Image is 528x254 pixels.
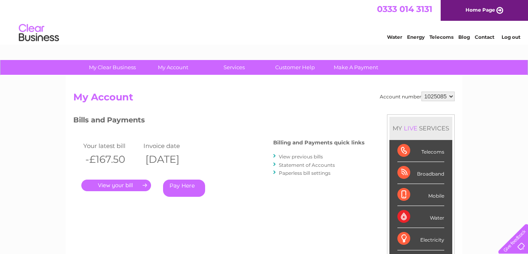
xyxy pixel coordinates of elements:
a: Log out [502,34,520,40]
th: [DATE] [141,151,202,168]
td: Your latest bill [81,140,141,151]
a: Make A Payment [323,60,389,75]
th: -£167.50 [81,151,141,168]
td: Invoice date [141,140,202,151]
div: Broadband [397,162,444,184]
a: Contact [475,34,494,40]
h4: Billing and Payments quick links [273,140,365,146]
a: Pay Here [163,180,205,197]
a: My Clear Business [79,60,145,75]
a: Customer Help [262,60,328,75]
div: Clear Business is a trading name of Verastar Limited (registered in [GEOGRAPHIC_DATA] No. 3667643... [75,4,454,39]
div: Telecoms [397,140,444,162]
div: Electricity [397,228,444,250]
a: 0333 014 3131 [377,4,432,14]
h2: My Account [73,92,455,107]
div: MY SERVICES [389,117,452,140]
a: Water [387,34,402,40]
a: . [81,180,151,191]
a: My Account [140,60,206,75]
img: logo.png [18,21,59,45]
a: Statement of Accounts [279,162,335,168]
div: Water [397,206,444,228]
div: Mobile [397,184,444,206]
a: Blog [458,34,470,40]
div: LIVE [402,124,419,132]
a: View previous bills [279,154,323,160]
a: Telecoms [429,34,453,40]
a: Energy [407,34,425,40]
div: Account number [380,92,455,101]
a: Services [201,60,267,75]
a: Paperless bill settings [279,170,331,176]
h3: Bills and Payments [73,114,365,128]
